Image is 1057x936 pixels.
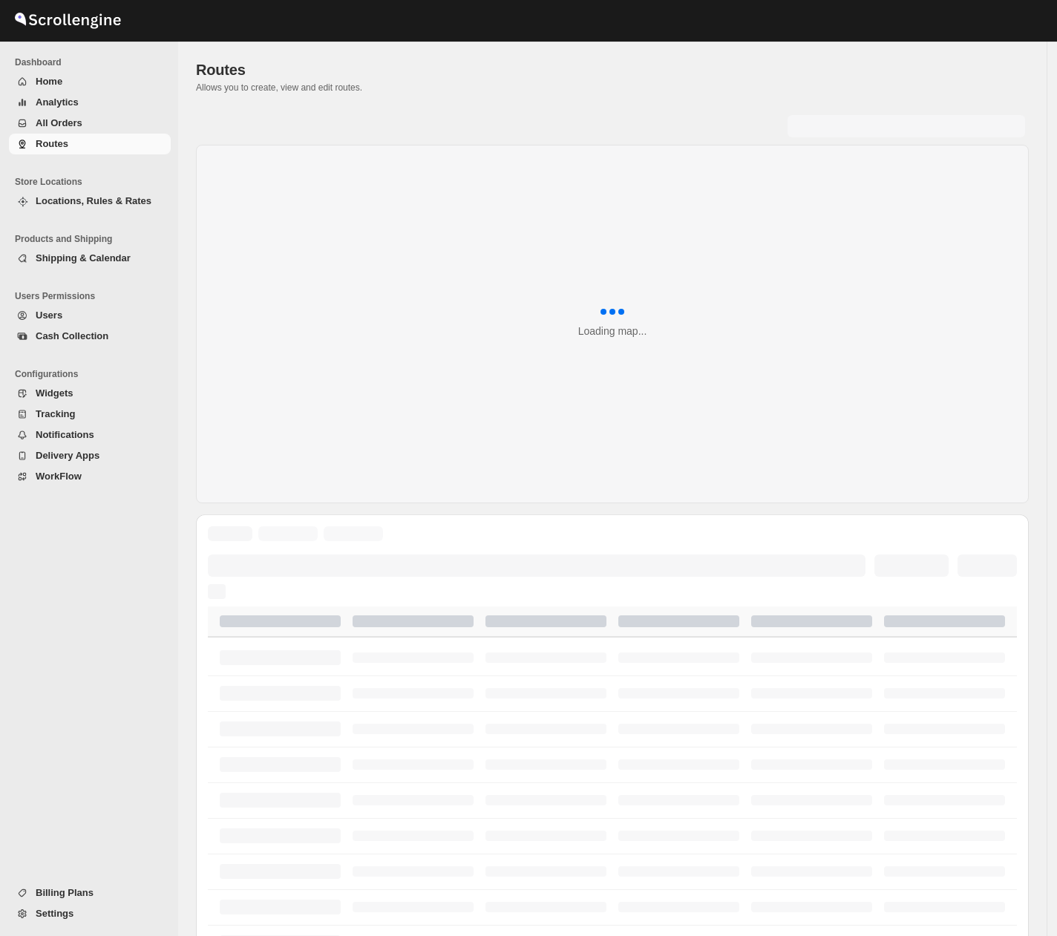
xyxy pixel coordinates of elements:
span: Routes [196,62,246,78]
span: Shipping & Calendar [36,252,131,264]
button: Cash Collection [9,326,171,347]
span: Delivery Apps [36,450,99,461]
span: Dashboard [15,56,171,68]
span: Notifications [36,429,94,440]
button: Widgets [9,383,171,404]
span: Users [36,310,62,321]
button: Billing Plans [9,883,171,903]
button: Home [9,71,171,92]
span: Routes [36,138,68,149]
button: Shipping & Calendar [9,248,171,269]
span: Users Permissions [15,290,171,302]
button: Routes [9,134,171,154]
button: Delivery Apps [9,445,171,466]
span: Home [36,76,62,87]
button: Notifications [9,425,171,445]
button: Analytics [9,92,171,113]
button: Settings [9,903,171,924]
p: Allows you to create, view and edit routes. [196,82,1029,94]
span: Settings [36,908,73,919]
button: Users [9,305,171,326]
span: Configurations [15,368,171,380]
span: Cash Collection [36,330,108,341]
span: Analytics [36,96,79,108]
span: WorkFlow [36,471,82,482]
span: Products and Shipping [15,233,171,245]
button: WorkFlow [9,466,171,487]
span: Tracking [36,408,75,419]
button: Tracking [9,404,171,425]
span: Store Locations [15,176,171,188]
span: Widgets [36,387,73,399]
div: Loading map... [578,324,647,338]
span: All Orders [36,117,82,128]
span: Billing Plans [36,887,94,898]
button: All Orders [9,113,171,134]
span: Locations, Rules & Rates [36,195,151,206]
button: Locations, Rules & Rates [9,191,171,212]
